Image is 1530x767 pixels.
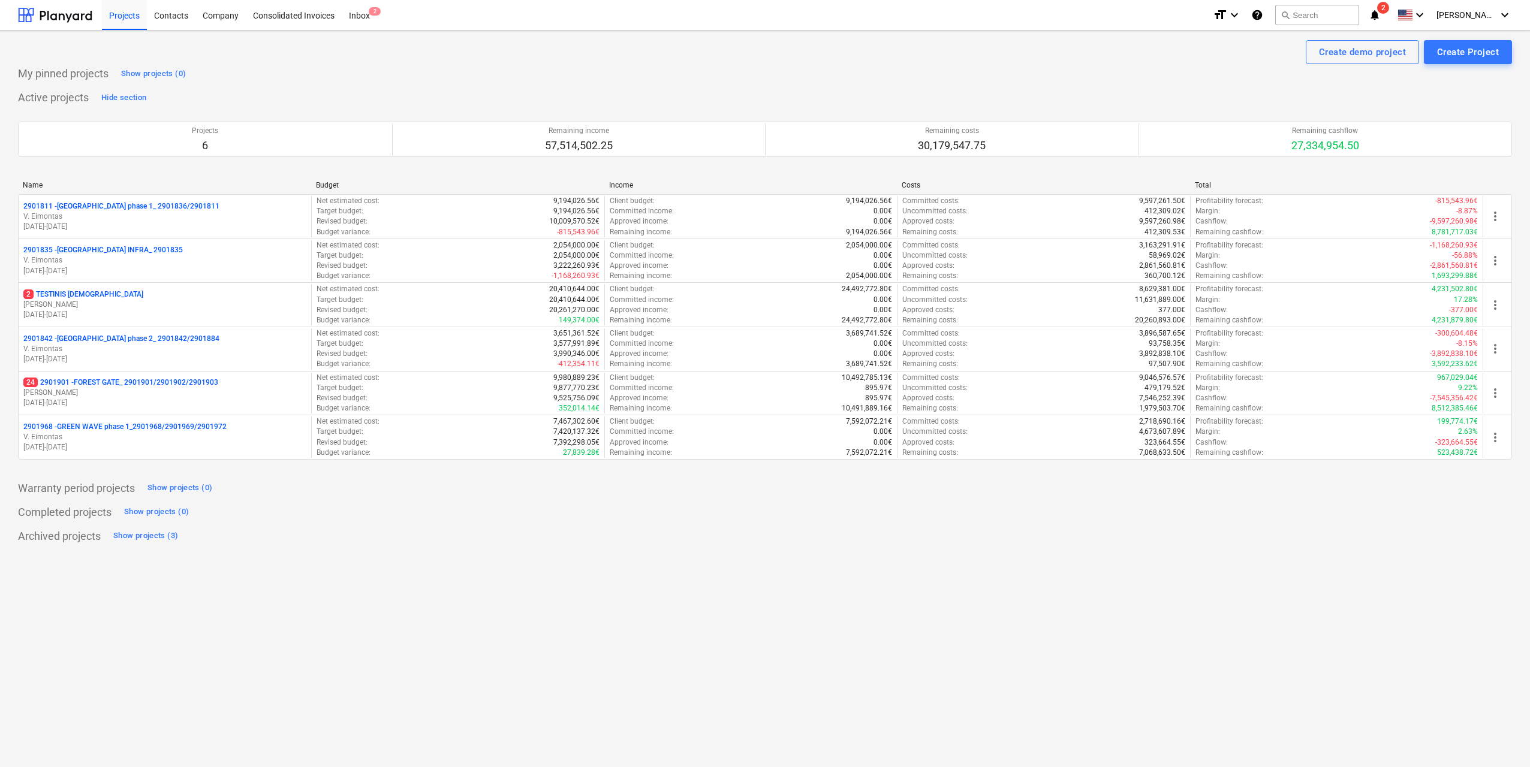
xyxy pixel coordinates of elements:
[144,479,215,498] button: Show projects (0)
[23,310,306,320] p: [DATE] - [DATE]
[23,378,306,408] div: 242901901 -FOREST GATE_ 2901901/2901902/2901903[PERSON_NAME][DATE]-[DATE]
[1412,8,1427,22] i: keyboard_arrow_down
[1145,206,1185,216] p: 412,309.02€
[1145,271,1185,281] p: 360,700.12€
[317,261,368,271] p: Revised budget :
[552,271,600,281] p: -1,168,260.93€
[1470,709,1530,767] div: Chat Widget
[23,334,306,364] div: 2901842 -[GEOGRAPHIC_DATA] phase 2_ 2901842/2901884V. Eimontas[DATE]-[DATE]
[902,373,960,383] p: Committed costs :
[1195,339,1220,349] p: Margin :
[1139,416,1185,427] p: 2,718,690.16€
[1369,8,1381,22] i: notifications
[557,359,600,369] p: -412,354.11€
[23,201,306,232] div: 2901811 -[GEOGRAPHIC_DATA] phase 1_ 2901836/2901811V. Eimontas[DATE]-[DATE]
[902,448,958,458] p: Remaining costs :
[874,261,892,271] p: 0.00€
[317,250,363,261] p: Target budget :
[317,427,363,437] p: Target budget :
[1430,216,1478,227] p: -9,597,260.98€
[610,448,672,458] p: Remaining income :
[1488,430,1502,445] span: more_vert
[1195,284,1263,294] p: Profitability forecast :
[559,315,600,325] p: 149,374.00€
[865,383,892,393] p: 895.97€
[23,266,306,276] p: [DATE] - [DATE]
[610,250,674,261] p: Committed income :
[902,359,958,369] p: Remaining costs :
[846,196,892,206] p: 9,194,026.56€
[1195,271,1263,281] p: Remaining cashflow :
[1432,359,1478,369] p: 3,592,233.62€
[874,349,892,359] p: 0.00€
[842,373,892,383] p: 10,492,785.13€
[18,481,135,496] p: Warranty period projects
[902,240,960,250] p: Committed costs :
[610,393,668,403] p: Approved income :
[1377,2,1389,14] span: 2
[902,315,958,325] p: Remaining costs :
[563,448,600,458] p: 27,839.28€
[1430,261,1478,271] p: -2,861,560.81€
[874,295,892,305] p: 0.00€
[610,196,655,206] p: Client budget :
[1456,206,1478,216] p: -8.87%
[610,416,655,427] p: Client budget :
[1139,349,1185,359] p: 3,892,838.10€
[846,227,892,237] p: 9,194,026.56€
[610,383,674,393] p: Committed income :
[1195,393,1228,403] p: Cashflow :
[874,216,892,227] p: 0.00€
[610,373,655,383] p: Client budget :
[147,481,212,495] div: Show projects (0)
[610,349,668,359] p: Approved income :
[18,67,109,81] p: My pinned projects
[124,505,189,519] div: Show projects (0)
[1488,342,1502,356] span: more_vert
[918,126,986,136] p: Remaining costs
[610,437,668,448] p: Approved income :
[1195,359,1263,369] p: Remaining cashflow :
[1195,240,1263,250] p: Profitability forecast :
[557,227,600,237] p: -815,543.96€
[553,373,600,383] p: 9,980,889.23€
[902,250,968,261] p: Uncommitted costs :
[1139,240,1185,250] p: 3,163,291.91€
[1454,295,1478,305] p: 17.28%
[1195,216,1228,227] p: Cashflow :
[918,138,986,153] p: 30,179,547.75
[23,334,219,344] p: 2901842 - [GEOGRAPHIC_DATA] phase 2_ 2901842/2901884
[553,328,600,339] p: 3,651,361.52€
[1139,448,1185,458] p: 7,068,633.50€
[1195,328,1263,339] p: Profitability forecast :
[317,416,380,427] p: Net estimated cost :
[902,216,954,227] p: Approved costs :
[23,289,306,320] div: 2TESTINIS [DEMOGRAPHIC_DATA][PERSON_NAME][DATE]-[DATE]
[865,393,892,403] p: 895.97€
[1458,427,1478,437] p: 2.63%
[1227,8,1242,22] i: keyboard_arrow_down
[610,206,674,216] p: Committed income :
[1424,40,1512,64] button: Create Project
[1251,8,1263,22] i: Knowledge base
[902,416,960,427] p: Committed costs :
[1452,250,1478,261] p: -56.88%
[113,529,178,543] div: Show projects (3)
[1488,253,1502,268] span: more_vert
[1139,328,1185,339] p: 3,896,587.65€
[121,67,186,81] div: Show projects (0)
[1437,373,1478,383] p: 967,029.04€
[1139,196,1185,206] p: 9,597,261.50€
[1437,448,1478,458] p: 523,438.72€
[610,271,672,281] p: Remaining income :
[1149,250,1185,261] p: 58,969.02€
[317,383,363,393] p: Target budget :
[1291,138,1359,153] p: 27,334,954.50
[1195,373,1263,383] p: Profitability forecast :
[1306,40,1419,64] button: Create demo project
[1139,261,1185,271] p: 2,861,560.81€
[553,261,600,271] p: 3,222,260.93€
[23,354,306,364] p: [DATE] - [DATE]
[874,250,892,261] p: 0.00€
[1458,383,1478,393] p: 9.22%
